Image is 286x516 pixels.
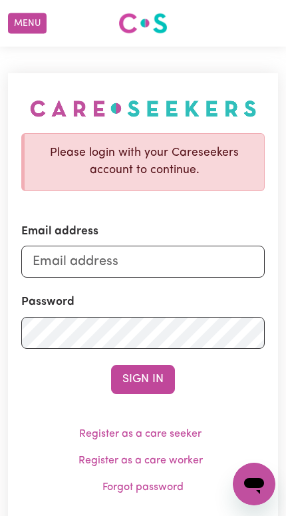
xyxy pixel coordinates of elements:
[21,246,265,278] input: Email address
[78,455,203,466] a: Register as a care worker
[21,294,74,311] label: Password
[118,11,168,35] img: Careseekers logo
[233,463,275,505] iframe: Button to launch messaging window
[8,13,47,34] button: Menu
[79,429,202,439] a: Register as a care seeker
[118,8,168,39] a: Careseekers logo
[21,223,98,240] label: Email address
[35,144,253,180] p: Please login with your Careseekers account to continue.
[102,482,184,493] a: Forgot password
[111,365,175,394] button: Sign In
